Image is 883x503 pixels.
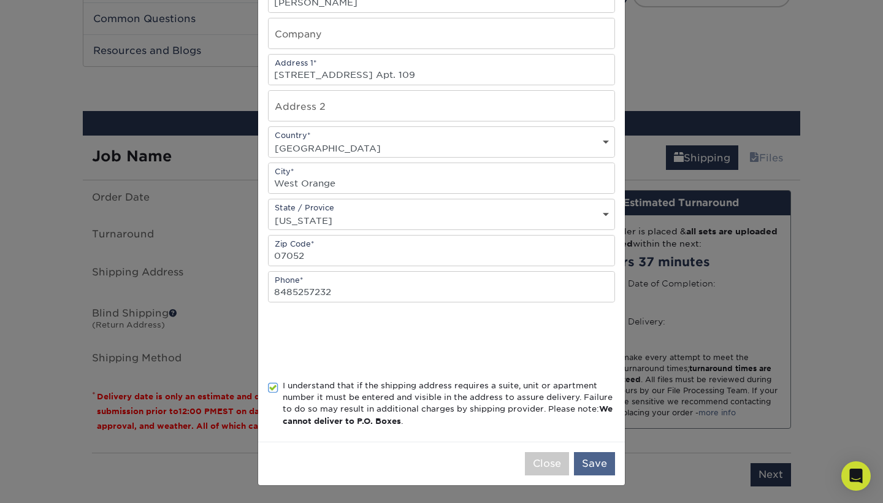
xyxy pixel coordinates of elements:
[841,461,871,491] div: Open Intercom Messenger
[574,452,615,475] button: Save
[283,380,615,428] div: I understand that if the shipping address requires a suite, unit or apartment number it must be e...
[283,404,613,425] b: We cannot deliver to P.O. Boxes
[268,317,454,365] iframe: reCAPTCHA
[525,452,569,475] button: Close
